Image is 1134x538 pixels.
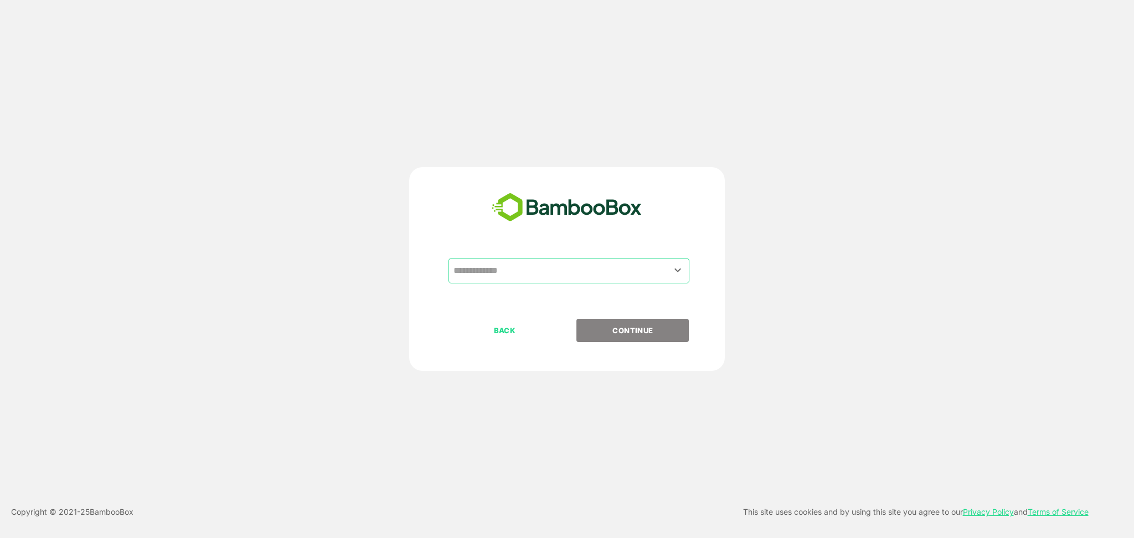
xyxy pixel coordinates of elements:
[1028,507,1089,516] a: Terms of Service
[578,324,688,337] p: CONTINUE
[486,189,648,226] img: bamboobox
[576,319,689,342] button: CONTINUE
[11,505,133,519] p: Copyright © 2021- 25 BambooBox
[671,263,685,278] button: Open
[963,507,1014,516] a: Privacy Policy
[450,324,560,337] p: BACK
[743,505,1089,519] p: This site uses cookies and by using this site you agree to our and
[449,319,561,342] button: BACK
